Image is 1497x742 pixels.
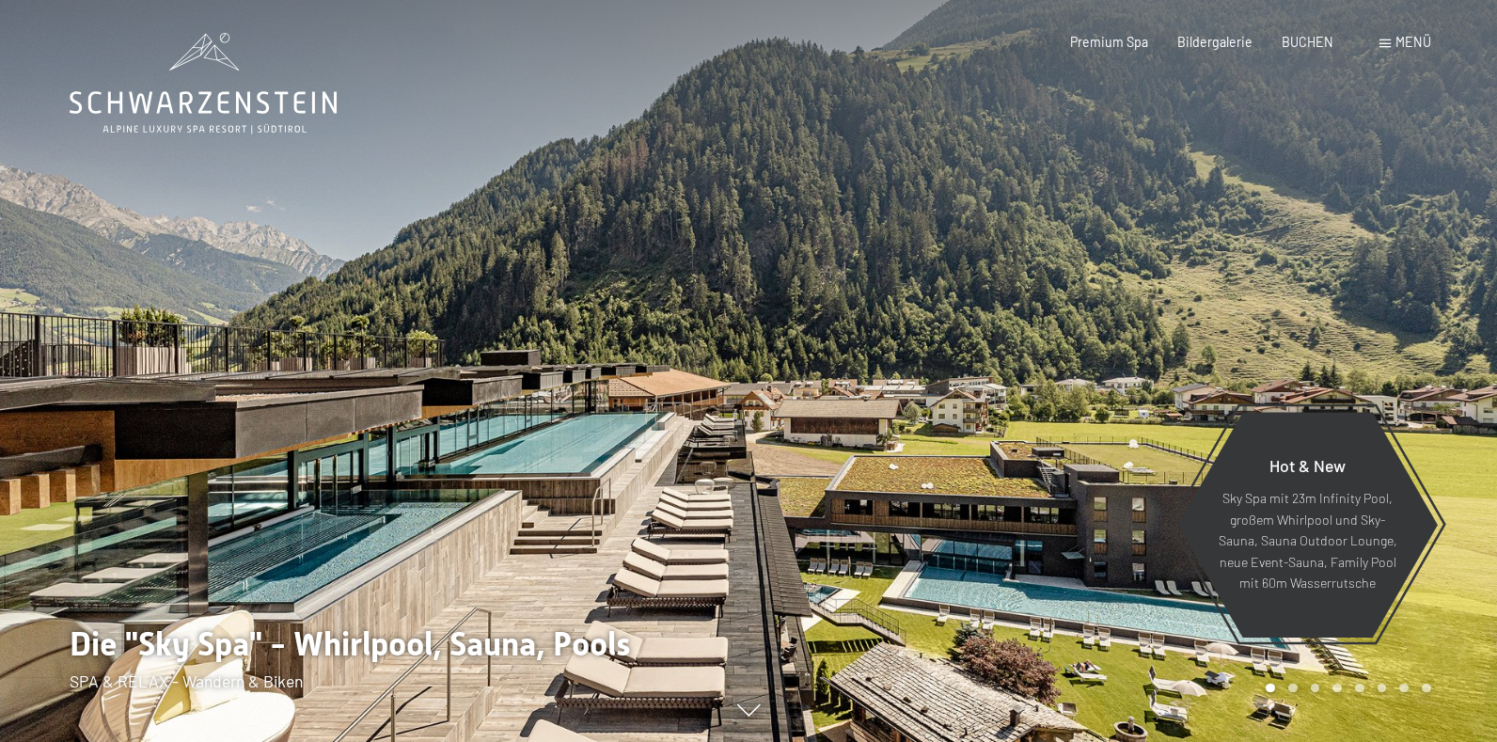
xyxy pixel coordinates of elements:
a: Bildergalerie [1177,34,1253,50]
p: Sky Spa mit 23m Infinity Pool, großem Whirlpool und Sky-Sauna, Sauna Outdoor Lounge, neue Event-S... [1218,488,1397,594]
span: Hot & New [1269,455,1346,476]
div: Carousel Page 4 [1332,684,1342,693]
a: BUCHEN [1282,34,1333,50]
div: Carousel Page 3 [1311,684,1320,693]
div: Carousel Page 6 [1378,684,1387,693]
div: Carousel Pagination [1259,684,1430,693]
div: Carousel Page 5 [1355,684,1364,693]
div: Carousel Page 7 [1399,684,1409,693]
div: Carousel Page 2 [1288,684,1298,693]
a: Premium Spa [1070,34,1148,50]
span: Menü [1395,34,1431,50]
a: Hot & New Sky Spa mit 23m Infinity Pool, großem Whirlpool und Sky-Sauna, Sauna Outdoor Lounge, ne... [1176,411,1439,639]
div: Carousel Page 1 (Current Slide) [1266,684,1275,693]
div: Carousel Page 8 [1422,684,1431,693]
